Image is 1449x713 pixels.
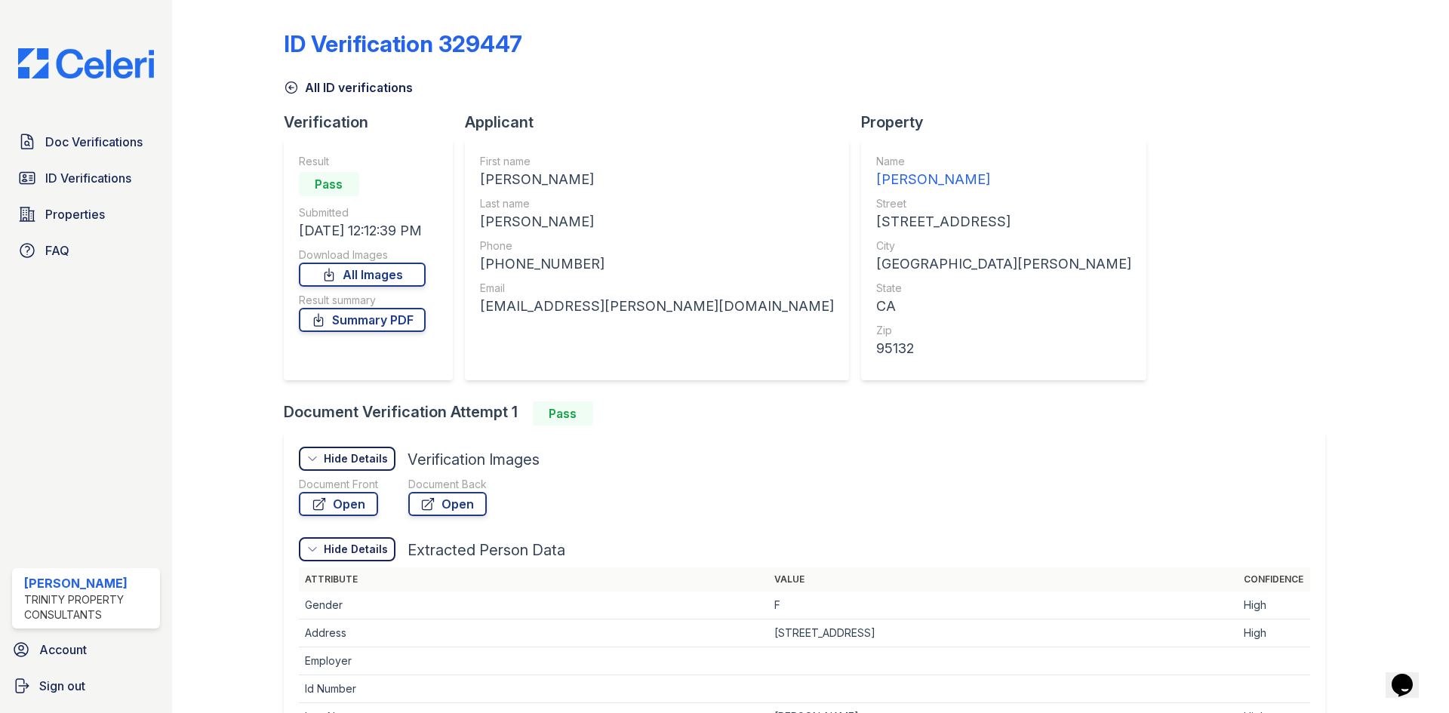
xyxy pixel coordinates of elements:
a: All ID verifications [284,78,413,97]
div: Phone [480,238,834,254]
td: High [1238,592,1310,619]
div: Zip [876,323,1131,338]
div: Hide Details [324,451,388,466]
div: Email [480,281,834,296]
a: Sign out [6,671,166,701]
div: Document Back [408,477,487,492]
a: ID Verifications [12,163,160,193]
div: ID Verification 329447 [284,30,522,57]
iframe: chat widget [1386,653,1434,698]
div: [PERSON_NAME] [876,169,1131,190]
a: Account [6,635,166,665]
div: Street [876,196,1131,211]
td: [STREET_ADDRESS] [768,619,1238,647]
a: Properties [12,199,160,229]
div: Pass [299,172,359,196]
div: [DATE] 12:12:39 PM [299,220,426,241]
div: Submitted [299,205,426,220]
div: Property [861,112,1158,133]
span: Doc Verifications [45,133,143,151]
span: Properties [45,205,105,223]
div: Result [299,154,426,169]
div: [GEOGRAPHIC_DATA][PERSON_NAME] [876,254,1131,275]
div: [PERSON_NAME] [480,211,834,232]
div: Trinity Property Consultants [24,592,154,622]
div: [STREET_ADDRESS] [876,211,1131,232]
span: Account [39,641,87,659]
span: ID Verifications [45,169,131,187]
a: Doc Verifications [12,127,160,157]
div: City [876,238,1131,254]
div: Download Images [299,247,426,263]
td: Id Number [299,675,768,703]
a: Open [299,492,378,516]
div: Result summary [299,293,426,308]
div: Applicant [465,112,861,133]
div: Extracted Person Data [408,539,565,561]
a: Name [PERSON_NAME] [876,154,1131,190]
div: Name [876,154,1131,169]
div: First name [480,154,834,169]
div: Document Verification Attempt 1 [284,401,1337,426]
a: All Images [299,263,426,287]
td: Gender [299,592,768,619]
th: Value [768,567,1238,592]
span: FAQ [45,241,69,260]
div: 95132 [876,338,1131,359]
div: Verification [284,112,465,133]
div: Hide Details [324,542,388,557]
div: Last name [480,196,834,211]
div: Verification Images [408,449,540,470]
div: Document Front [299,477,378,492]
div: [PERSON_NAME] [480,169,834,190]
div: [PHONE_NUMBER] [480,254,834,275]
th: Confidence [1238,567,1310,592]
div: CA [876,296,1131,317]
div: Pass [533,401,593,426]
td: High [1238,619,1310,647]
div: State [876,281,1131,296]
td: Address [299,619,768,647]
a: Summary PDF [299,308,426,332]
td: Employer [299,647,768,675]
span: Sign out [39,677,85,695]
img: CE_Logo_Blue-a8612792a0a2168367f1c8372b55b34899dd931a85d93a1a3d3e32e68fde9ad4.png [6,48,166,78]
div: [EMAIL_ADDRESS][PERSON_NAME][DOMAIN_NAME] [480,296,834,317]
div: [PERSON_NAME] [24,574,154,592]
th: Attribute [299,567,768,592]
a: FAQ [12,235,160,266]
a: Open [408,492,487,516]
td: F [768,592,1238,619]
